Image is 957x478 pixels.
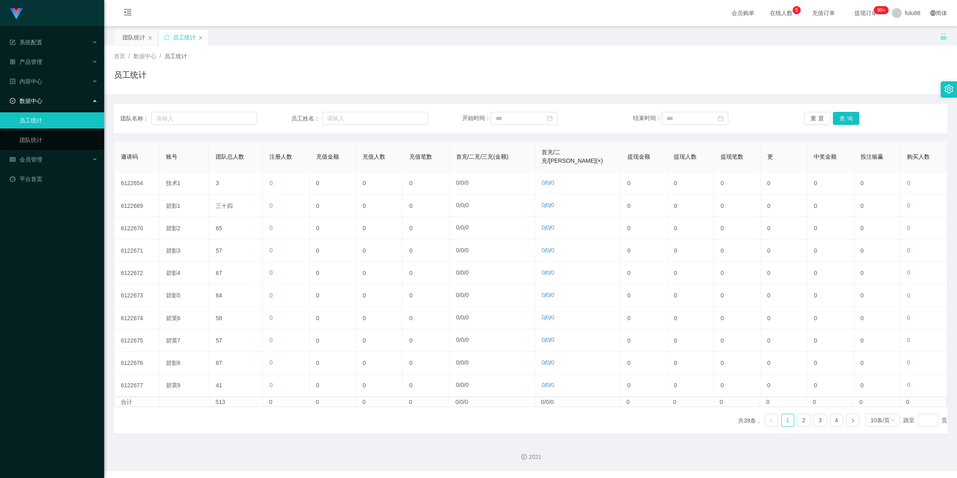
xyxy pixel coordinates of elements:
font: 0 [674,180,677,186]
font: 0 [674,225,677,231]
font: 首页 [114,53,125,59]
font: 0 [861,270,864,276]
font: / [459,337,461,344]
font: 0 [316,247,319,254]
font: 0 [456,292,459,298]
a: 团队统计 [20,132,98,148]
font: 0 [721,314,724,321]
font: 数据中心 [133,53,156,59]
font: 0 [627,270,631,276]
font: 0 [465,269,469,276]
font: 0 [546,314,550,321]
font: 会员购单 [732,10,754,16]
font: 0 [269,202,273,209]
font: 0 [465,247,469,253]
font: 0 [465,224,469,231]
font: / [464,225,465,231]
font: / [459,247,461,254]
font: 0 [456,314,459,321]
font: 0 [465,382,469,388]
font: 0 [465,179,469,186]
font: 0 [861,360,864,366]
font: 三十四 [216,202,233,209]
font: 0 [627,292,631,299]
font: 0 [409,314,413,321]
font: 0 [721,292,724,299]
font: 0 [465,202,469,208]
font: 0 [674,292,677,299]
i: 图标： 下 [890,418,895,423]
font: 0 [363,292,366,299]
font: 0 [721,360,724,366]
font: 0 [627,202,631,209]
i: 图标：日历 [718,116,723,121]
li: 1 [781,414,794,427]
font: 0 [363,180,366,186]
font: 0 [551,359,555,366]
font: 0 [542,359,545,366]
font: / [459,202,461,209]
font: 碧影3 [166,247,181,254]
font: 0 [907,314,910,321]
font: 0 [456,179,459,186]
font: 4 [835,417,838,423]
font: 团队总人数 [216,153,244,160]
i: 图标： 左 [769,418,774,423]
font: 0 [269,225,273,231]
font: 0 [409,225,413,231]
font: 0 [627,337,631,344]
font: / [545,202,546,209]
font: 0 [551,224,555,231]
font: 0 [767,270,771,276]
font: / [550,360,551,366]
font: 0 [674,360,677,366]
font: 0 [814,270,817,276]
font: 投注输赢 [861,153,883,160]
font: 0 [907,359,910,366]
font: 0 [767,360,771,366]
font: 0 [767,314,771,321]
font: 3 [216,180,219,186]
font: 0 [551,202,555,208]
button: 重置 [804,112,830,125]
font: 注册人数 [269,153,292,160]
font: 0 [721,202,724,209]
font: 0 [546,336,550,343]
button: 查询 [833,112,859,125]
font: 0 [627,314,631,321]
font: 0 [409,247,413,254]
font: 0 [721,337,724,344]
font: 0 [546,202,550,208]
font: 0 [363,247,366,254]
font: 6122675 [121,337,143,344]
font: / [464,337,465,344]
font: 1 [786,417,789,423]
font: 员工统计 [173,34,196,41]
font: 充值笔数 [409,153,432,160]
font: 0 [551,179,555,186]
font: 0 [551,336,555,343]
font: 碧影2 [166,225,181,231]
font: 0 [861,314,864,321]
font: 0 [907,247,910,253]
font: 数据中心 [20,98,42,104]
font: fulu88 [905,10,920,16]
font: 0 [461,336,464,343]
i: 图标: 菜单折叠 [114,0,142,26]
font: / [550,225,551,231]
font: 0 [814,247,817,254]
font: 3 [819,417,822,423]
i: 图标：同步 [164,35,170,40]
font: 系统配置 [20,39,42,46]
font: 员工统计 [164,53,187,59]
font: 0 [461,179,464,186]
font: 0 [767,225,771,231]
font: 0 [814,337,817,344]
font: 0 [907,202,910,209]
font: 邀请码 [121,153,138,160]
i: 图标： 右 [850,418,855,423]
font: / [464,360,465,366]
font: 充值人数 [363,153,385,160]
font: / [545,270,546,276]
font: / [550,202,551,209]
